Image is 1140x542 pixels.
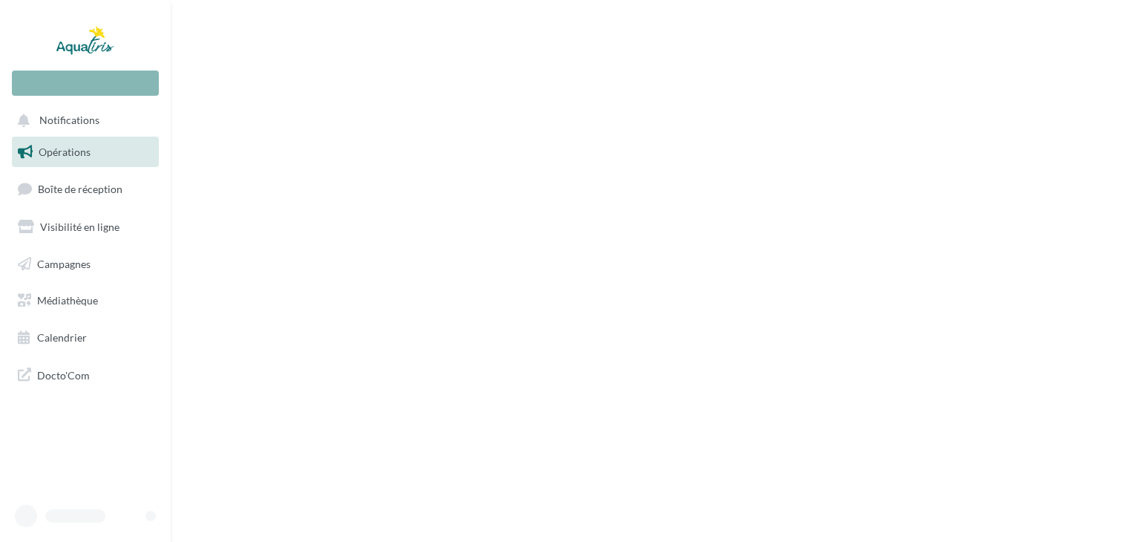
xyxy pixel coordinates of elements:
[37,294,98,307] span: Médiathèque
[37,257,91,270] span: Campagnes
[9,322,162,353] a: Calendrier
[9,212,162,243] a: Visibilité en ligne
[9,249,162,280] a: Campagnes
[12,71,159,96] div: Nouvelle campagne
[9,359,162,391] a: Docto'Com
[39,114,99,127] span: Notifications
[9,285,162,316] a: Médiathèque
[9,137,162,168] a: Opérations
[40,221,119,233] span: Visibilité en ligne
[37,331,87,344] span: Calendrier
[39,146,91,158] span: Opérations
[38,183,122,195] span: Boîte de réception
[37,365,90,385] span: Docto'Com
[9,173,162,205] a: Boîte de réception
